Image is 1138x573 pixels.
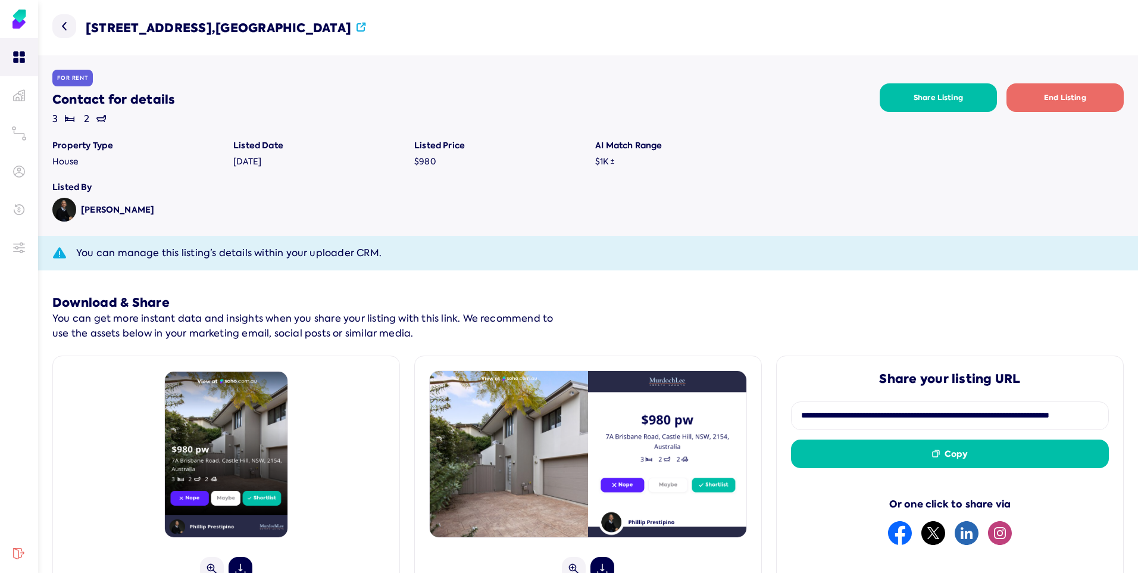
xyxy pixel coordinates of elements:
[52,294,558,311] h5: Download & Share
[81,204,154,216] label: [PERSON_NAME]
[165,372,289,538] img: 1756693482118.png
[84,113,106,125] span: 2
[414,156,581,167] div: $ 980
[52,198,76,222] img: Avatar of Phillip Prestipino
[888,521,912,548] button: facebook
[955,521,978,548] button: linkedin
[414,139,581,151] div: Listed Price
[52,156,219,167] div: house
[52,181,1124,193] div: Listed By
[921,521,945,548] button: twitter
[791,440,1109,468] button: Copy
[52,311,558,341] p: You can get more instant data and insights when you share your listing with this link. We recomme...
[10,10,29,29] img: Soho Agent Portal Home
[880,83,997,112] button: Share Listing
[233,156,400,167] div: [DATE]
[595,156,762,167] div: $ 1K
[430,371,746,538] img: 1756693480078.png
[76,245,382,261] span: You can manage this listing’s details within your uploader CRM.
[52,91,880,108] h5: Contact for details
[52,113,74,125] span: 3
[57,74,88,82] label: For Rent
[1006,83,1124,112] button: End Listing
[52,139,219,151] div: Property Type
[791,370,1109,387] h5: Share your listing URL
[945,448,968,460] span: Copy
[791,497,1109,512] div: Or one click to share via
[233,139,400,151] div: Listed Date
[595,139,762,151] div: AI Match Range
[86,20,366,36] h2: [STREET_ADDRESS] , [GEOGRAPHIC_DATA]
